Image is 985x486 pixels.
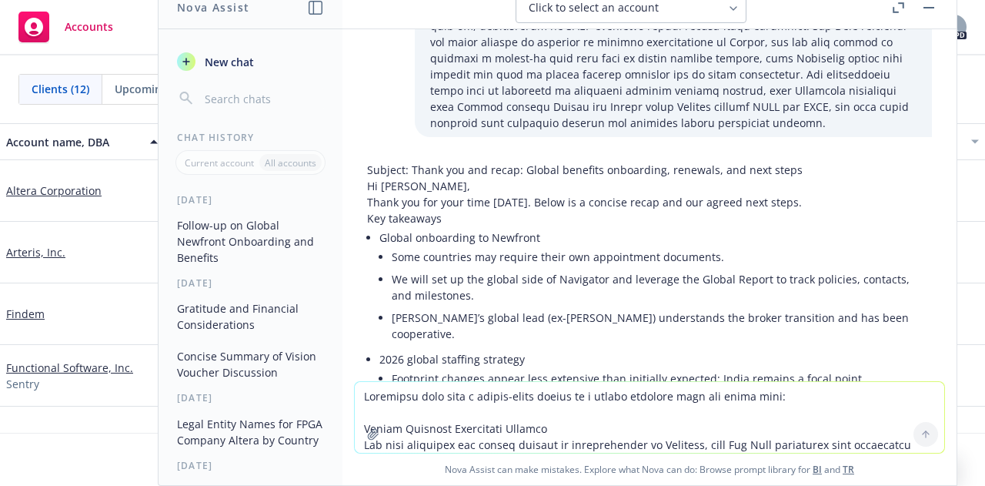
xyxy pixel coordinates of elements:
span: Sentry [6,376,39,392]
li: Footprint changes appear less extensive than initially expected; India remains a focal point. [392,367,932,390]
p: Thank you for your time [DATE]. Below is a concise recap and our agreed next steps. [367,194,932,210]
input: Search chats [202,88,324,109]
div: Account name, DBA [6,134,141,150]
button: Concise Summary of Vision Voucher Discussion [171,344,330,385]
a: Functional Software, Inc. [6,360,133,376]
span: Clients (12) [32,81,89,97]
p: Subject: Thank you and recap: Global benefits onboarding, renewals, and next steps [367,162,932,178]
p: All accounts [265,156,316,169]
button: Follow-up on Global Newfront Onboarding and Benefits [171,213,330,270]
span: New chat [202,54,254,70]
p: Current account [185,156,254,169]
p: Hi [PERSON_NAME], [367,178,932,194]
li: Some countries may require their own appointment documents. [392,246,932,268]
div: [DATE] [159,193,342,206]
button: Gratitude and Financial Considerations [171,296,330,337]
div: [DATE] [159,459,342,472]
span: Nova Assist can make mistakes. Explore what Nova can do: Browse prompt library for and [349,454,950,485]
span: Upcoming renewals (0) [115,81,233,97]
li: We will set up the global side of Navigator and leverage the Global Report to track policies, con... [392,268,932,307]
li: [PERSON_NAME]’s global lead (ex-[PERSON_NAME]) understands the broker transition and has been coo... [392,307,932,345]
a: BI [813,463,822,476]
button: Legal Entity Names for FPGA Company Altera by Country [171,411,330,453]
p: Key takeaways [367,210,932,226]
a: Findem [6,306,45,322]
div: Chat History [159,131,342,144]
a: Arteris, Inc. [6,244,65,260]
a: Accounts [12,5,119,49]
a: Altera Corporation [6,183,102,199]
a: TR [843,463,854,476]
p: Global onboarding to Newfront [379,230,932,246]
button: New chat [171,48,330,75]
span: Accounts [65,21,113,33]
div: [DATE] [159,391,342,404]
p: 2026 global staffing strategy [379,351,932,367]
div: [DATE] [159,277,342,290]
a: GumGum, Inc. [6,429,80,445]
